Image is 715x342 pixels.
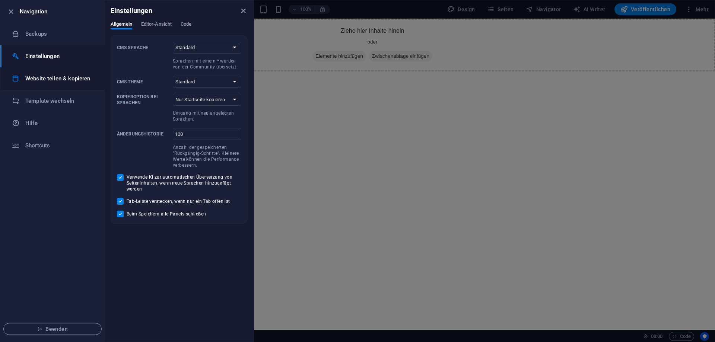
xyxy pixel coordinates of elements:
input: ÄnderungshistorieAnzahl der gespeicherten "Rückgängig-Schritte". Kleinere Werte können die Perfor... [173,128,241,140]
span: Beim Speichern alle Panels schließen [127,211,206,217]
h6: Website teilen & kopieren [25,74,94,83]
h6: Shortcuts [25,141,94,150]
button: Beenden [3,323,102,335]
h6: Hilfe [25,119,94,128]
div: Einstellungen [111,21,248,35]
p: Kopieroption bei Sprachen [117,94,170,106]
p: CMS Sprache [117,45,170,51]
span: Allgemein [111,20,132,30]
p: Umgang mit neu angelegten Sprachen. [173,110,241,122]
h6: Einstellungen [111,6,152,15]
span: Zwischenablage einfügen [339,32,403,43]
span: Beenden [10,326,95,332]
span: Code [181,20,191,30]
p: CMS Theme [117,79,170,85]
span: Elemente hinzufügen [283,32,336,43]
h6: Backups [25,29,94,38]
select: Kopieroption bei SprachenUmgang mit neu angelegten Sprachen. [173,94,241,106]
p: Änderungshistorie [117,131,170,137]
h6: Einstellungen [25,52,94,61]
span: Tab-Leiste verstecken, wenn nur ein Tab offen ist [127,198,230,204]
span: Verwende KI zur automatischen Übersetzung von Seiteninhalten, wenn neue Sprachen hinzugefügt werden [127,174,241,192]
h6: Navigation [20,7,99,16]
p: Anzahl der gespeicherten "Rückgängig-Schritte". Kleinere Werte können die Performance verbessern. [173,144,241,168]
h6: Template wechseln [25,96,94,105]
select: CMS Theme [173,76,241,88]
select: CMS SpracheSprachen mit einem * wurden von der Community übersetzt. [173,42,241,54]
span: Editor-Ansicht [141,20,172,30]
button: close [239,6,248,15]
a: Hilfe [0,112,105,134]
p: Sprachen mit einem * wurden von der Community übersetzt. [173,58,241,70]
